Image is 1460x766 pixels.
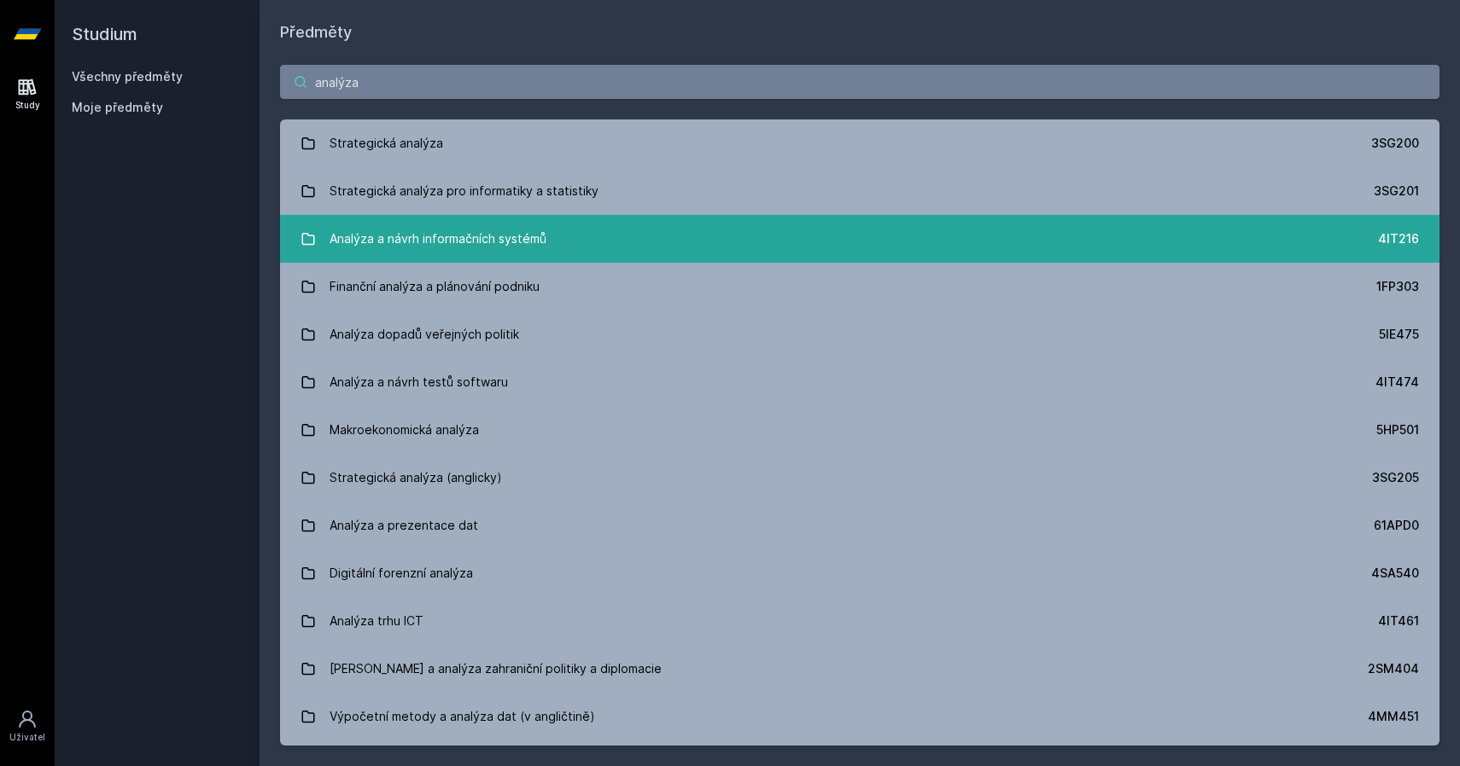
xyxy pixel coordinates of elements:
[1378,230,1419,247] div: 4IT216
[1375,374,1419,391] div: 4IT474
[1368,660,1419,677] div: 2SM404
[3,700,51,752] a: Uživatel
[330,652,662,686] div: [PERSON_NAME] a analýza zahraniční politiky a diplomacie
[1376,278,1419,295] div: 1FP303
[1368,708,1419,725] div: 4MM451
[9,731,45,744] div: Uživatel
[3,68,51,120] a: Study
[280,215,1440,263] a: Analýza a návrh informačních systémů 4IT216
[280,406,1440,454] a: Makroekonomická analýza 5HP501
[330,413,479,447] div: Makroekonomická analýza
[280,693,1440,740] a: Výpočetní metody a analýza dat (v angličtině) 4MM451
[280,549,1440,597] a: Digitální forenzní analýza 4SA540
[330,508,478,543] div: Analýza a prezentace dat
[330,270,540,304] div: Finanční analýza a plánování podniku
[1372,469,1419,486] div: 3SG205
[72,69,183,84] a: Všechny předměty
[1374,183,1419,200] div: 3SG201
[280,645,1440,693] a: [PERSON_NAME] a analýza zahraniční politiky a diplomacie 2SM404
[1374,517,1419,534] div: 61APD0
[1371,565,1419,582] div: 4SA540
[1379,326,1419,343] div: 5IE475
[280,502,1440,549] a: Analýza a prezentace dat 61APD0
[1371,135,1419,152] div: 3SG200
[15,99,40,112] div: Study
[280,119,1440,167] a: Strategická analýza 3SG200
[280,65,1440,99] input: Název nebo ident předmětu…
[330,126,443,160] div: Strategická analýza
[280,20,1440,44] h1: Předměty
[330,222,546,256] div: Analýza a návrh informačních systémů
[330,365,508,399] div: Analýza a návrh testů softwaru
[280,454,1440,502] a: Strategická analýza (anglicky) 3SG205
[280,597,1440,645] a: Analýza trhu ICT 4IT461
[72,99,163,116] span: Moje předměty
[1376,421,1419,438] div: 5HP501
[280,310,1440,358] a: Analýza dopadů veřejných politik 5IE475
[280,167,1440,215] a: Strategická analýza pro informatiky a statistiky 3SG201
[330,604,423,638] div: Analýza trhu ICT
[1378,612,1419,630] div: 4IT461
[330,699,595,734] div: Výpočetní metody a analýza dat (v angličtině)
[330,461,502,495] div: Strategická analýza (anglicky)
[280,358,1440,406] a: Analýza a návrh testů softwaru 4IT474
[330,556,473,590] div: Digitální forenzní analýza
[330,174,599,208] div: Strategická analýza pro informatiky a statistiky
[330,317,519,351] div: Analýza dopadů veřejných politik
[280,263,1440,310] a: Finanční analýza a plánování podniku 1FP303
